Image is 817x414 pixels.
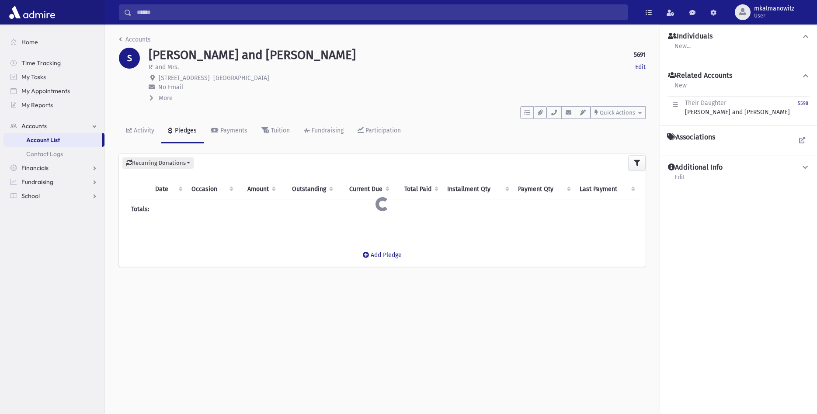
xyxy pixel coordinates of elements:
[21,101,53,109] span: My Reports
[574,179,639,199] th: Last Payment
[3,119,104,133] a: Accounts
[126,199,237,219] th: Totals:
[351,119,408,143] a: Participation
[26,136,60,144] span: Account List
[798,101,808,106] small: 5598
[754,5,794,12] span: mkalmanowitz
[122,157,194,169] button: Recurring Donations
[149,48,356,63] h1: [PERSON_NAME] and [PERSON_NAME]
[3,70,104,84] a: My Tasks
[21,122,47,130] span: Accounts
[254,119,297,143] a: Tuition
[150,179,186,199] th: Date
[132,4,627,20] input: Search
[149,63,179,72] p: R' and Mrs.
[635,63,646,72] a: Edit
[356,244,409,266] a: Add Pledge
[119,36,151,43] a: Accounts
[3,84,104,98] a: My Appointments
[668,163,723,172] h4: Additional Info
[21,192,40,200] span: School
[591,106,646,119] button: Quick Actions
[667,71,810,80] button: Related Accounts
[159,74,210,82] span: [STREET_ADDRESS]
[685,99,726,107] span: Their Daughter
[674,172,685,188] a: Edit
[132,127,154,134] div: Activity
[310,127,344,134] div: Fundraising
[21,178,53,186] span: Fundraising
[600,109,635,116] span: Quick Actions
[634,50,646,59] strong: 5691
[667,163,810,172] button: Additional Info
[668,71,732,80] h4: Related Accounts
[798,98,808,117] a: 5598
[204,119,254,143] a: Payments
[279,179,337,199] th: Outstanding
[3,56,104,70] a: Time Tracking
[393,179,442,199] th: Total Paid
[21,73,46,81] span: My Tasks
[219,127,247,134] div: Payments
[3,133,102,147] a: Account List
[667,32,810,41] button: Individuals
[754,12,794,19] span: User
[674,80,687,96] a: New
[668,32,713,41] h4: Individuals
[119,35,151,48] nav: breadcrumb
[685,98,790,117] div: [PERSON_NAME] and [PERSON_NAME]
[297,119,351,143] a: Fundraising
[119,119,161,143] a: Activity
[3,98,104,112] a: My Reports
[21,38,38,46] span: Home
[337,179,393,199] th: Current Due
[213,74,269,82] span: [GEOGRAPHIC_DATA]
[7,3,57,21] img: AdmirePro
[159,94,173,102] span: More
[26,150,63,158] span: Contact Logs
[442,179,513,199] th: Installment Qty
[149,94,174,103] button: More
[674,41,691,57] a: New...
[3,175,104,189] a: Fundraising
[3,147,104,161] a: Contact Logs
[186,179,237,199] th: Occasion
[513,179,574,199] th: Payment Qty
[161,119,204,143] a: Pledges
[21,164,49,172] span: Financials
[158,83,183,91] span: No Email
[269,127,290,134] div: Tuition
[667,133,715,142] h4: Associations
[3,35,104,49] a: Home
[173,127,197,134] div: Pledges
[21,59,61,67] span: Time Tracking
[21,87,70,95] span: My Appointments
[3,189,104,203] a: School
[119,48,140,69] div: S
[364,127,401,134] div: Participation
[3,161,104,175] a: Financials
[237,179,280,199] th: Amount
